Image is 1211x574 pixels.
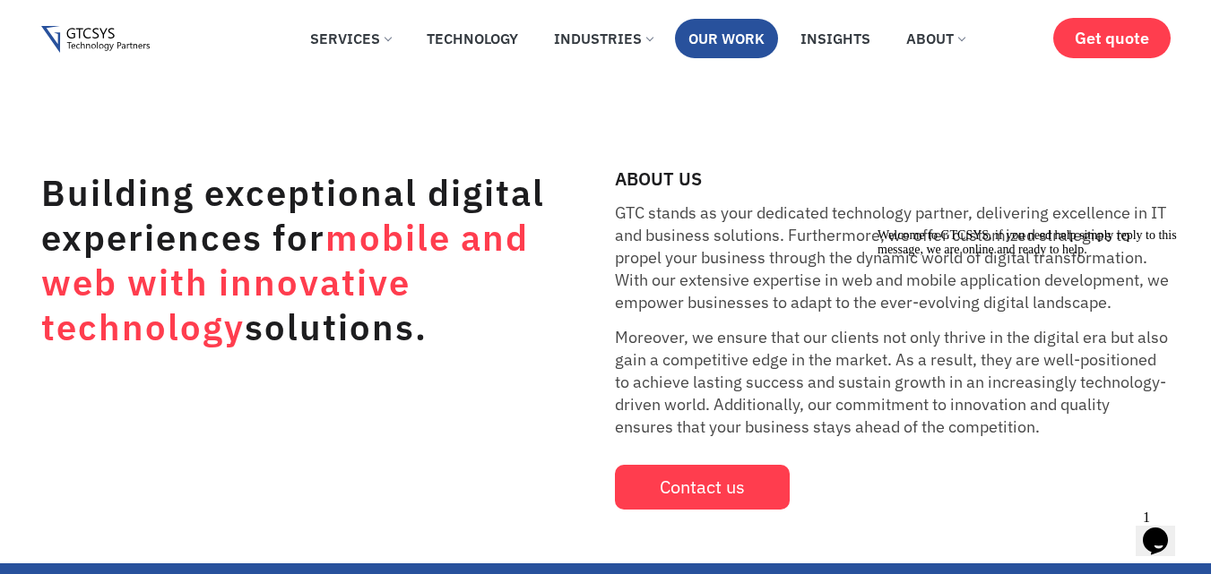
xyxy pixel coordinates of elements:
a: Services [297,19,404,58]
span: Get quote [1075,29,1149,47]
span: Contact us [660,478,745,496]
a: Insights [787,19,884,58]
span: mobile and web with innovative technology [41,214,529,350]
iframe: chat widget [1136,502,1193,556]
div: Welcome to GTCSYS, if you need help simply reply to this message, we are online and ready to help. [7,7,330,36]
a: Industries [541,19,666,58]
a: About [893,19,978,58]
p: GTC stands as your dedicated technology partner, delivering excellence in IT and business solutio... [615,201,1171,313]
iframe: chat widget [870,221,1193,493]
span: Welcome to GTCSYS, if you need help simply reply to this message, we are online and ready to help. [7,7,307,35]
h1: Building exceptional digital experiences for solutions. [41,170,552,349]
a: Get quote [1053,18,1171,58]
img: Gtcsys logo [41,26,150,54]
a: Technology [413,19,532,58]
h2: ABOUT US [615,170,1171,188]
a: Our Work [675,19,778,58]
a: Contact us [615,465,790,510]
p: Moreover, we ensure that our clients not only thrive in the digital era but also gain a competiti... [615,326,1171,438]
